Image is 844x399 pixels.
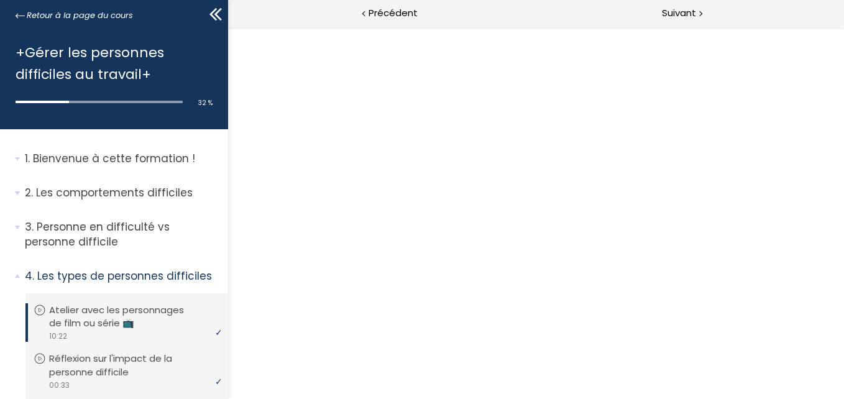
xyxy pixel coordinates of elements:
p: Les comportements difficiles [25,185,219,201]
span: 32 % [198,98,213,108]
p: Réflexion sur l'impact de la personne difficile [49,352,217,379]
span: Retour à la page du cours [27,9,133,22]
p: Les types de personnes difficiles [25,268,219,284]
a: Retour à la page du cours [16,9,133,22]
span: Précédent [369,6,418,21]
span: 4. [25,268,34,284]
h1: +Gérer les personnes difficiles au travail+ [16,42,206,85]
iframe: chat widget [6,372,133,399]
span: 10:22 [48,331,67,342]
span: 1. [25,151,30,167]
span: 2. [25,185,33,201]
p: Personne en difficulté vs personne difficile [25,219,219,250]
p: Bienvenue à cette formation ! [25,151,219,167]
p: Atelier avec les personnages de film ou série 📺 [49,303,217,331]
span: 3. [25,219,34,235]
span: Suivant [662,6,696,21]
